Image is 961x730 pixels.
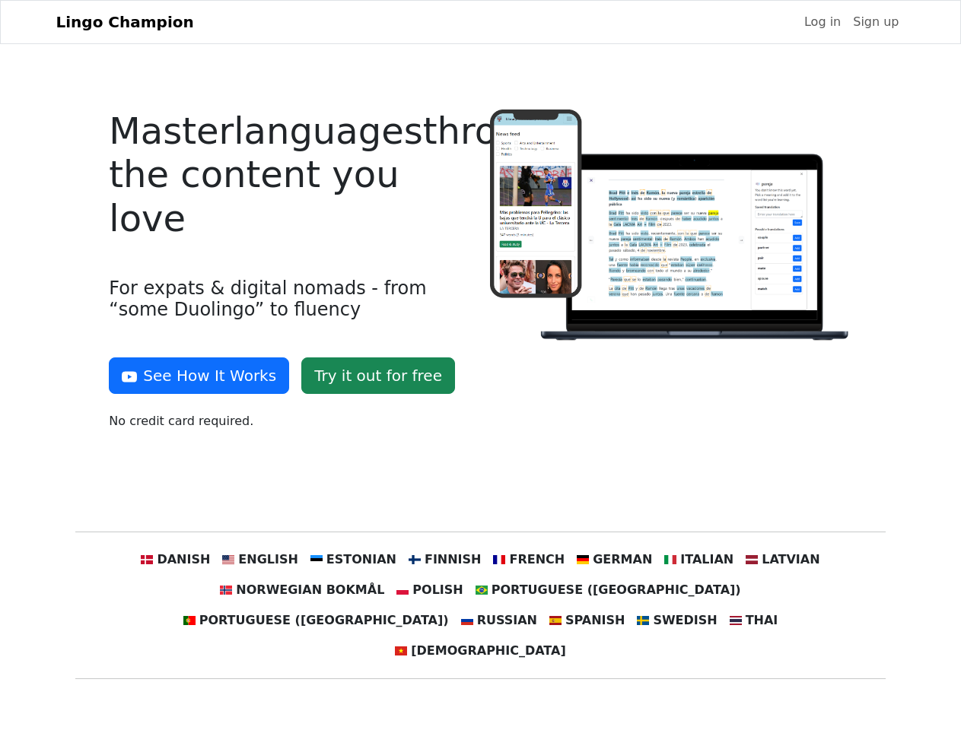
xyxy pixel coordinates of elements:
span: French [509,551,565,569]
a: Sign up [847,7,905,37]
span: Finnish [425,551,482,569]
p: No credit card required. [109,412,471,430]
span: Spanish [565,611,625,630]
span: Portuguese ([GEOGRAPHIC_DATA]) [492,581,741,599]
img: it.svg [664,554,676,566]
img: no.svg [220,584,232,596]
img: ru.svg [461,614,473,627]
span: Estonian [326,551,396,569]
span: German [593,551,652,569]
img: us.svg [222,554,234,566]
img: ee.svg [310,554,323,566]
a: Try it out for free [301,357,455,394]
span: Thai [746,611,778,630]
img: vn.svg [395,645,407,657]
img: th.svg [730,614,742,627]
img: es.svg [549,614,562,627]
img: fi.svg [409,554,421,566]
img: lv.svg [746,554,758,566]
a: Lingo Champion [56,7,194,37]
span: English [238,551,298,569]
span: Latvian [762,551,819,569]
span: [DEMOGRAPHIC_DATA] [411,642,565,660]
img: fr.svg [493,554,505,566]
h4: For expats & digital nomads - from “some Duolingo” to fluency [109,278,471,322]
span: Italian [680,551,733,569]
img: dk.svg [141,554,153,566]
span: Russian [477,611,537,630]
img: pl.svg [396,584,409,596]
img: se.svg [637,614,649,627]
a: Log in [798,7,847,37]
img: br.svg [476,584,488,596]
img: de.svg [577,554,589,566]
span: Polish [412,581,463,599]
span: Portuguese ([GEOGRAPHIC_DATA]) [199,611,449,630]
button: See How It Works [109,357,289,394]
span: Norwegian Bokmål [236,581,384,599]
img: Logo [490,109,852,344]
span: Swedish [653,611,717,630]
h4: Master languages through the content you love [109,109,471,241]
img: pt.svg [183,614,196,627]
span: Danish [157,551,210,569]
